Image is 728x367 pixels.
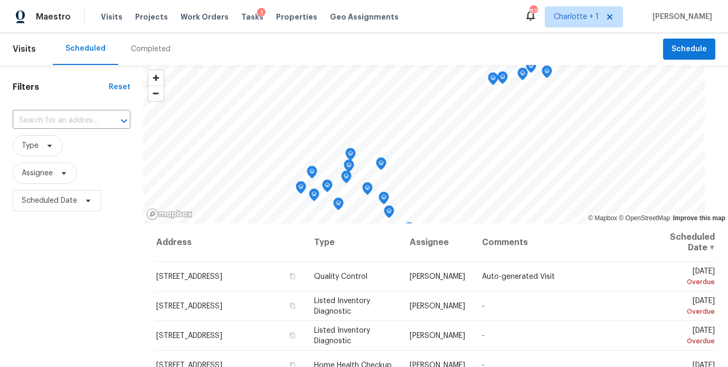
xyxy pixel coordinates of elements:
span: [DATE] [650,297,715,317]
div: Scheduled [65,43,106,54]
span: Listed Inventory Diagnostic [314,327,370,345]
button: Copy Address [288,271,297,281]
div: Map marker [384,205,394,222]
span: Type [22,140,39,151]
span: [PERSON_NAME] [410,273,465,280]
div: Map marker [344,159,354,176]
div: Map marker [296,181,306,197]
div: Map marker [333,197,344,214]
span: Assignee [22,168,53,178]
div: Overdue [650,277,715,287]
div: Overdue [650,306,715,317]
div: Map marker [362,182,373,199]
th: Type [306,223,402,262]
span: [DATE] [650,268,715,287]
span: Auto-generated Visit [482,273,555,280]
th: Comments [474,223,641,262]
div: Map marker [307,166,317,182]
span: [PERSON_NAME] [410,303,465,310]
h1: Filters [13,82,109,92]
div: Map marker [542,65,552,82]
span: [PERSON_NAME] [410,332,465,340]
span: Charlotte + 1 [554,12,599,22]
div: Map marker [404,222,414,239]
a: Mapbox homepage [146,208,193,220]
button: Copy Address [288,331,297,340]
span: - [482,303,485,310]
div: Overdue [650,336,715,346]
div: Map marker [517,68,528,84]
span: [STREET_ADDRESS] [156,332,222,340]
div: Map marker [376,157,386,174]
span: Properties [276,12,317,22]
button: Zoom out [148,86,164,101]
span: Tasks [241,13,263,21]
th: Assignee [401,223,474,262]
span: [STREET_ADDRESS] [156,303,222,310]
span: [DATE] [650,327,715,346]
div: Map marker [309,189,319,205]
div: Map marker [497,71,508,88]
div: Map marker [341,171,352,187]
div: 87 [530,6,537,17]
a: Mapbox [588,214,617,222]
span: Visits [101,12,122,22]
a: OpenStreetMap [619,214,670,222]
div: Map marker [379,192,389,208]
div: 1 [257,8,266,18]
span: Maestro [36,12,71,22]
span: Zoom out [148,86,164,101]
div: Map marker [488,72,498,89]
div: Map marker [345,148,356,164]
span: [STREET_ADDRESS] [156,273,222,280]
th: Address [156,223,306,262]
span: Scheduled Date [22,195,77,206]
div: Reset [109,82,130,92]
div: Map marker [322,180,333,196]
span: Visits [13,37,36,61]
div: Map marker [526,60,536,77]
canvas: Map [143,65,705,223]
button: Zoom in [148,70,164,86]
span: Work Orders [181,12,229,22]
button: Copy Address [288,301,297,310]
span: Projects [135,12,168,22]
a: Improve this map [673,214,725,222]
th: Scheduled Date ↑ [641,223,715,262]
button: Schedule [663,39,715,60]
span: - [482,332,485,340]
span: Geo Assignments [330,12,399,22]
button: Open [117,114,131,128]
input: Search for an address... [13,112,101,129]
span: Schedule [672,43,707,56]
span: Listed Inventory Diagnostic [314,297,370,315]
span: [PERSON_NAME] [648,12,712,22]
div: Completed [131,44,171,54]
span: Quality Control [314,273,367,280]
